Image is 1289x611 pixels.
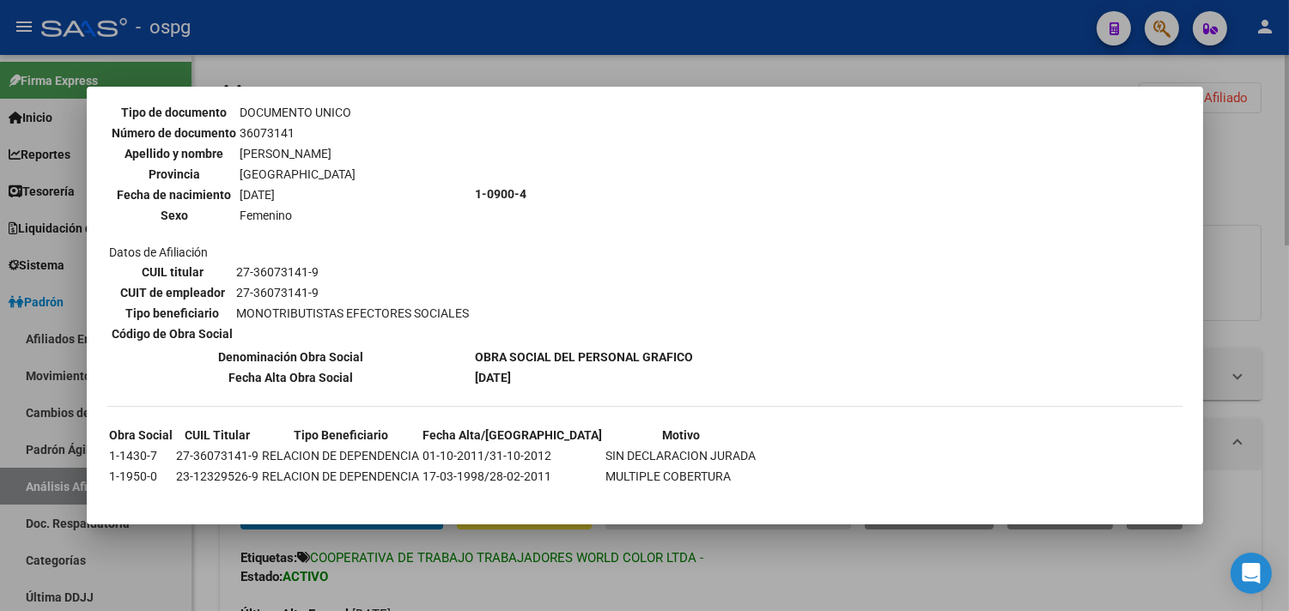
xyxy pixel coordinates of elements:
b: OBRA SOCIAL DEL PERSONAL GRAFICO [476,350,694,364]
th: Número de documento [112,124,238,142]
td: SIN DECLARACION JURADA [605,446,757,465]
th: Código de Obra Social [112,324,234,343]
th: Fecha Alta Obra Social [109,368,473,387]
td: 17-03-1998/28-02-2011 [423,467,604,486]
td: 27-36073141-9 [236,283,471,302]
td: 23-12329526-9 [176,467,260,486]
th: Tipo Beneficiario [262,426,421,445]
td: [GEOGRAPHIC_DATA] [240,165,357,184]
td: 01-10-2011/31-10-2012 [423,446,604,465]
th: Apellido y nombre [112,144,238,163]
th: Fecha Alta/[GEOGRAPHIC_DATA] [423,426,604,445]
td: RELACION DE DEPENDENCIA [262,467,421,486]
b: [DATE] [476,371,512,384]
th: CUIL titular [112,263,234,281]
th: Denominación Obra Social [109,348,473,366]
th: CUIL Titular [176,426,260,445]
td: 27-36073141-9 [176,446,260,465]
td: 1-1950-0 [109,467,174,486]
th: Sexo [112,206,238,225]
td: 27-36073141-9 [236,263,471,281]
th: Tipo beneficiario [112,304,234,323]
td: [DATE] [240,185,357,204]
b: 1-0900-4 [476,187,527,201]
td: DOCUMENTO UNICO [240,103,357,122]
th: CUIT de empleador [112,283,234,302]
td: MONOTRIBUTISTAS EFECTORES SOCIALES [236,304,471,323]
th: Provincia [112,165,238,184]
td: Datos personales Datos de Afiliación [109,42,473,346]
td: 36073141 [240,124,357,142]
td: MULTIPLE COBERTURA [605,467,757,486]
td: Femenino [240,206,357,225]
td: 1-1430-7 [109,446,174,465]
td: RELACION DE DEPENDENCIA [262,446,421,465]
td: [PERSON_NAME] [240,144,357,163]
div: Open Intercom Messenger [1231,553,1272,594]
th: Fecha de nacimiento [112,185,238,204]
th: Motivo [605,426,757,445]
th: Tipo de documento [112,103,238,122]
th: Obra Social [109,426,174,445]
